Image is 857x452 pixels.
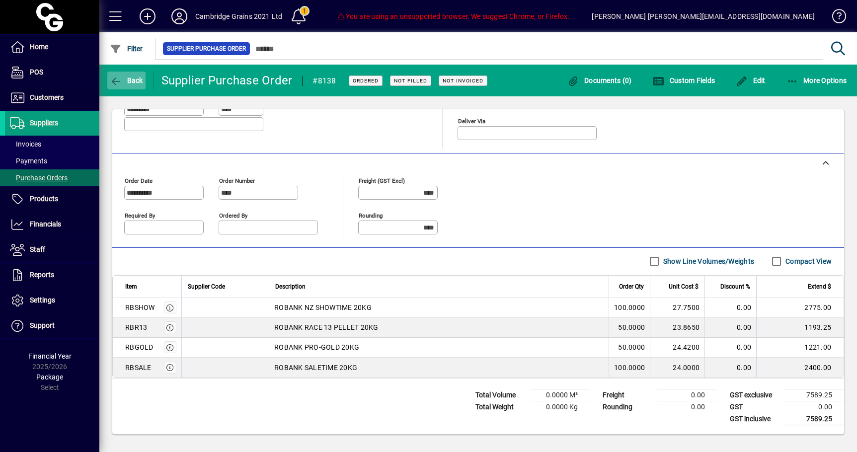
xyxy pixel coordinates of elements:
[657,389,717,401] td: 0.00
[609,298,650,318] td: 100.0000
[609,358,650,377] td: 100.0000
[30,119,58,127] span: Suppliers
[784,389,844,401] td: 7589.25
[784,413,844,425] td: 7589.25
[470,389,530,401] td: Total Volume
[195,8,282,24] div: Cambridge Grains 2021 Ltd
[10,157,47,165] span: Payments
[5,152,99,169] a: Payments
[825,2,845,34] a: Knowledge Base
[650,318,704,338] td: 23.8650
[359,212,383,219] mat-label: Rounding
[783,256,832,266] label: Compact View
[132,7,163,25] button: Add
[274,322,379,332] span: ROBANK RACE 13 PELLET 20KG
[28,352,72,360] span: Financial Year
[274,342,359,352] span: ROBANK PRO-GOLD 20KG
[443,77,483,84] span: Not Invoiced
[188,281,225,292] span: Supplier Code
[650,298,704,318] td: 27.7500
[650,358,704,377] td: 24.0000
[30,271,54,279] span: Reports
[736,76,766,84] span: Edit
[337,12,569,20] span: You are using an unsupported browser. We suggest Chrome, or Firefox.
[530,389,590,401] td: 0.0000 M³
[30,220,61,228] span: Financials
[756,358,844,377] td: 2400.00
[274,302,372,312] span: ROBANK NZ SHOWTIME 20KG
[110,45,143,53] span: Filter
[609,338,650,358] td: 50.0000
[470,401,530,413] td: Total Weight
[5,136,99,152] a: Invoices
[786,76,847,84] span: More Options
[704,338,756,358] td: 0.00
[619,281,644,292] span: Order Qty
[219,177,255,184] mat-label: Order number
[125,322,147,332] div: RBR13
[756,318,844,338] td: 1193.25
[720,281,750,292] span: Discount %
[5,212,99,237] a: Financials
[30,195,58,203] span: Products
[30,43,48,51] span: Home
[567,76,632,84] span: Documents (0)
[125,212,155,219] mat-label: Required by
[36,373,63,381] span: Package
[125,302,155,312] div: RBSHOW
[756,338,844,358] td: 1221.00
[107,72,146,89] button: Back
[592,8,815,24] div: [PERSON_NAME] [PERSON_NAME][EMAIL_ADDRESS][DOMAIN_NAME]
[704,298,756,318] td: 0.00
[725,389,784,401] td: GST exclusive
[5,169,99,186] a: Purchase Orders
[110,76,143,84] span: Back
[5,237,99,262] a: Staff
[99,72,154,89] app-page-header-button: Back
[650,72,717,89] button: Custom Fields
[5,263,99,288] a: Reports
[725,413,784,425] td: GST inclusive
[275,281,306,292] span: Description
[661,256,754,266] label: Show Line Volumes/Weights
[756,298,844,318] td: 2775.00
[125,177,153,184] mat-label: Order date
[274,363,357,373] span: ROBANK SALETIME 20KG
[161,73,293,88] div: Supplier Purchase Order
[394,77,427,84] span: Not Filled
[5,288,99,313] a: Settings
[107,40,146,58] button: Filter
[657,401,717,413] td: 0.00
[5,35,99,60] a: Home
[565,72,634,89] button: Documents (0)
[725,401,784,413] td: GST
[30,245,45,253] span: Staff
[609,318,650,338] td: 50.0000
[219,212,247,219] mat-label: Ordered by
[704,318,756,338] td: 0.00
[5,85,99,110] a: Customers
[598,401,657,413] td: Rounding
[5,60,99,85] a: POS
[30,296,55,304] span: Settings
[784,72,850,89] button: More Options
[10,140,41,148] span: Invoices
[163,7,195,25] button: Profile
[784,401,844,413] td: 0.00
[30,93,64,101] span: Customers
[125,281,137,292] span: Item
[30,68,43,76] span: POS
[704,358,756,377] td: 0.00
[125,342,154,352] div: RBGOLD
[5,313,99,338] a: Support
[733,72,768,89] button: Edit
[30,321,55,329] span: Support
[167,44,246,54] span: Supplier Purchase Order
[652,76,715,84] span: Custom Fields
[669,281,699,292] span: Unit Cost $
[458,117,485,124] mat-label: Deliver via
[353,77,379,84] span: Ordered
[125,363,152,373] div: RBSALE
[5,187,99,212] a: Products
[808,281,831,292] span: Extend $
